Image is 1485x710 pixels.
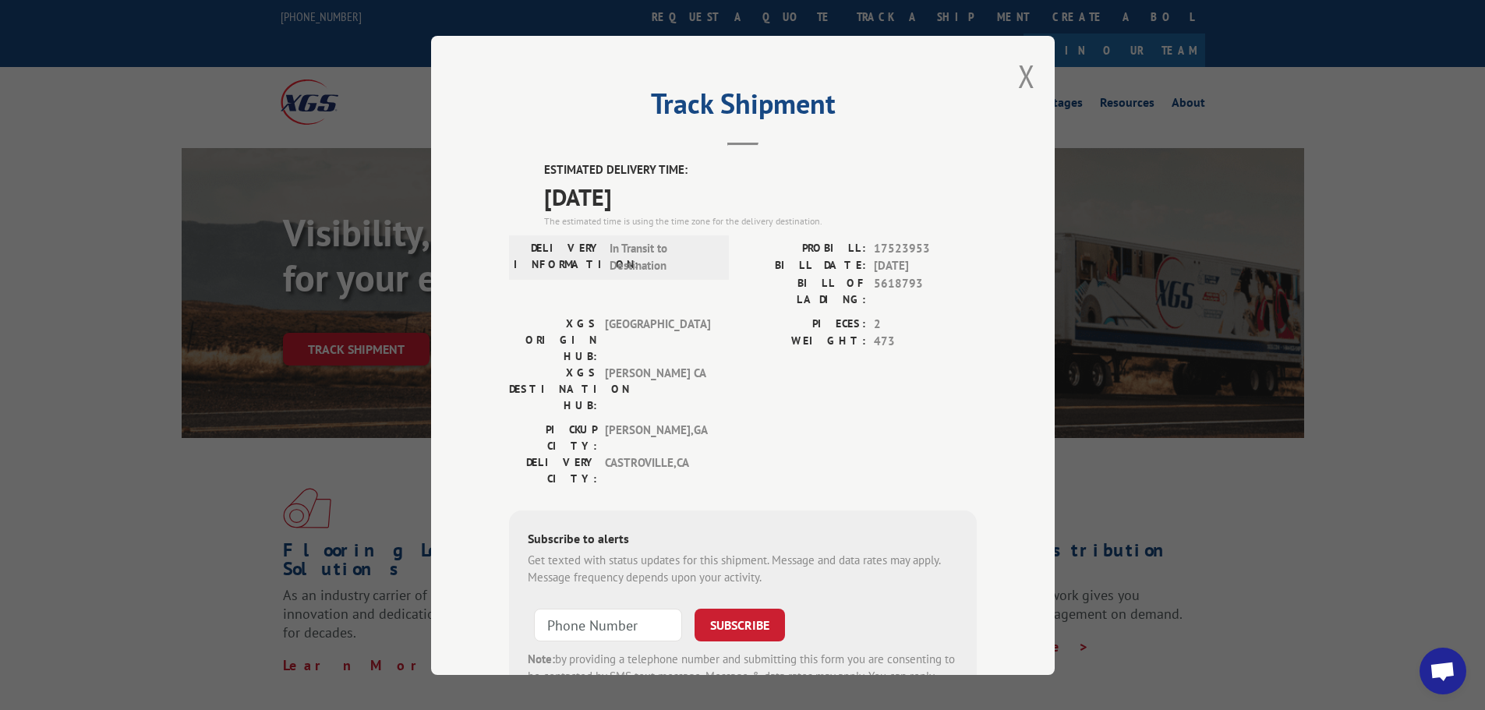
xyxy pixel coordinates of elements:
[534,608,682,641] input: Phone Number
[509,364,597,413] label: XGS DESTINATION HUB:
[544,214,977,228] div: The estimated time is using the time zone for the delivery destination.
[874,257,977,275] span: [DATE]
[743,315,866,333] label: PIECES:
[544,161,977,179] label: ESTIMATED DELIVERY TIME:
[1420,648,1466,694] div: Open chat
[874,239,977,257] span: 17523953
[509,315,597,364] label: XGS ORIGIN HUB:
[528,551,958,586] div: Get texted with status updates for this shipment. Message and data rates may apply. Message frequ...
[743,239,866,257] label: PROBILL:
[514,239,602,274] label: DELIVERY INFORMATION:
[528,651,555,666] strong: Note:
[509,454,597,486] label: DELIVERY CITY:
[528,528,958,551] div: Subscribe to alerts
[743,333,866,351] label: WEIGHT:
[605,364,710,413] span: [PERSON_NAME] CA
[509,421,597,454] label: PICKUP CITY:
[874,315,977,333] span: 2
[874,274,977,307] span: 5618793
[743,257,866,275] label: BILL DATE:
[743,274,866,307] label: BILL OF LADING:
[509,93,977,122] h2: Track Shipment
[605,421,710,454] span: [PERSON_NAME] , GA
[605,315,710,364] span: [GEOGRAPHIC_DATA]
[1018,55,1035,97] button: Close modal
[605,454,710,486] span: CASTROVILLE , CA
[528,650,958,703] div: by providing a telephone number and submitting this form you are consenting to be contacted by SM...
[695,608,785,641] button: SUBSCRIBE
[610,239,715,274] span: In Transit to Destination
[544,178,977,214] span: [DATE]
[874,333,977,351] span: 473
